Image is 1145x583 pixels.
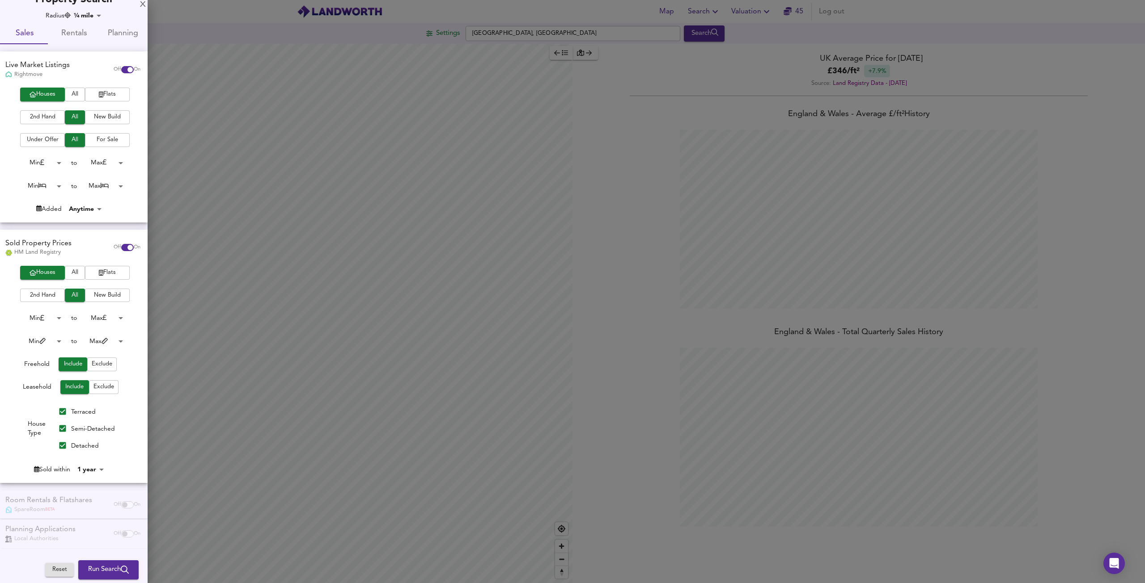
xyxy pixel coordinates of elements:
[77,335,126,348] div: Max
[25,112,60,122] span: 2nd Hand
[20,289,65,302] button: 2nd Hand
[24,360,50,371] div: Freehold
[85,289,130,302] button: New Build
[85,88,130,101] button: Flats
[69,112,81,122] span: All
[71,426,115,432] span: Semi-Detached
[140,2,146,8] div: X
[65,88,85,101] button: All
[71,314,77,323] div: to
[20,110,65,124] button: 2nd Hand
[77,156,126,170] div: Max
[85,266,130,280] button: Flats
[55,27,93,41] span: Rentals
[63,359,83,369] span: Include
[5,60,70,71] div: Live Market Listings
[69,268,81,278] span: All
[85,110,130,124] button: New Build
[89,112,125,122] span: New Build
[15,179,64,193] div: Min
[69,290,81,301] span: All
[23,382,51,394] div: Leasehold
[15,156,64,170] div: Min
[89,268,125,278] span: Flats
[71,11,104,20] div: ¼ mile
[75,465,107,474] div: 1 year
[5,71,70,79] div: Rightmove
[5,250,12,256] img: Land Registry
[60,380,89,394] button: Include
[69,89,81,100] span: All
[50,565,69,575] span: Reset
[87,357,117,371] button: Exclude
[65,110,85,124] button: All
[25,135,60,145] span: Under Offer
[69,135,81,145] span: All
[20,266,65,280] button: Houses
[65,266,85,280] button: All
[15,335,64,348] div: Min
[19,403,54,454] div: House Type
[89,135,125,145] span: For Sale
[59,357,87,371] button: Include
[104,27,142,41] span: Planning
[77,311,126,325] div: Max
[5,71,12,79] img: Rightmove
[66,205,105,214] div: Anytime
[15,311,64,325] div: Min
[5,27,44,41] span: Sales
[65,289,85,302] button: All
[71,182,77,191] div: to
[89,290,125,301] span: New Build
[89,380,119,394] button: Exclude
[88,564,129,576] span: Run Search
[20,133,65,147] button: Under Offer
[85,133,130,147] button: For Sale
[89,89,125,100] span: Flats
[71,159,77,168] div: to
[65,133,85,147] button: All
[71,337,77,346] div: to
[20,88,65,101] button: Houses
[114,244,121,251] span: Off
[134,66,140,73] span: On
[92,359,112,369] span: Exclude
[71,443,99,449] span: Detached
[25,89,60,100] span: Houses
[65,382,85,392] span: Include
[25,290,60,301] span: 2nd Hand
[93,382,114,392] span: Exclude
[46,11,71,20] div: Radius
[77,179,126,193] div: Max
[1103,553,1125,574] div: Open Intercom Messenger
[114,66,121,73] span: Off
[71,409,96,415] span: Terraced
[5,248,72,256] div: HM Land Registry
[45,563,74,577] button: Reset
[25,268,60,278] span: Houses
[134,244,140,251] span: On
[34,465,70,474] div: Sold within
[78,561,139,579] button: Run Search
[36,205,62,214] div: Added
[5,239,72,249] div: Sold Property Prices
